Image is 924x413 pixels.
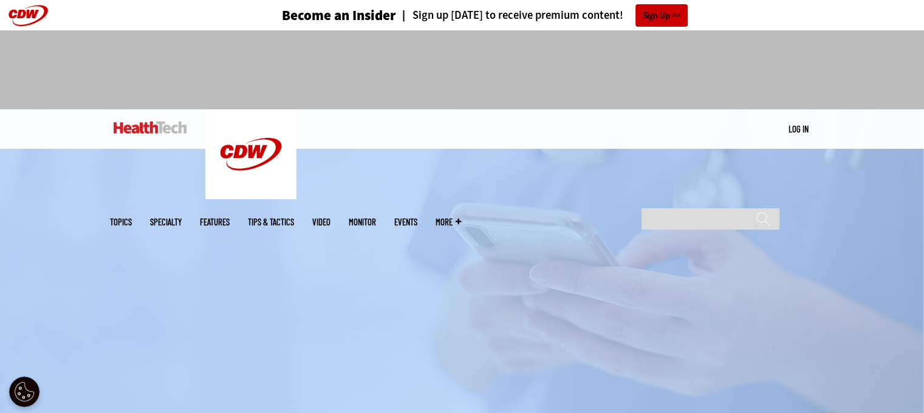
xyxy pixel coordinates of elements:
[635,4,688,27] a: Sign Up
[9,377,39,407] div: Cookie Settings
[114,121,187,134] img: Home
[312,217,330,227] a: Video
[200,217,230,227] a: Features
[236,9,396,22] a: Become an Insider
[394,217,417,227] a: Events
[9,377,39,407] button: Open Preferences
[349,217,376,227] a: MonITor
[205,189,296,202] a: CDW
[282,9,396,22] h3: Become an Insider
[396,10,623,21] a: Sign up [DATE] to receive premium content!
[436,217,461,227] span: More
[241,43,683,97] iframe: advertisement
[789,123,809,134] a: Log in
[789,123,809,135] div: User menu
[248,217,294,227] a: Tips & Tactics
[205,109,296,199] img: Home
[150,217,182,227] span: Specialty
[110,217,132,227] span: Topics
